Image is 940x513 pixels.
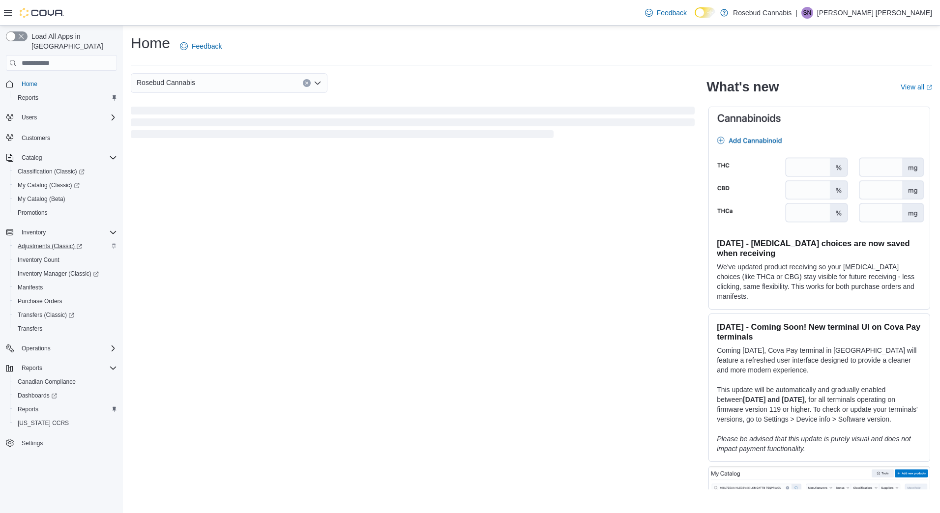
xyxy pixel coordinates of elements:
[18,342,55,354] button: Operations
[717,238,922,258] h3: [DATE] - [MEDICAL_DATA] choices are now saved when receiving
[14,92,42,104] a: Reports
[14,282,117,293] span: Manifests
[14,417,117,429] span: Washington CCRS
[18,297,62,305] span: Purchase Orders
[22,364,42,372] span: Reports
[14,92,117,104] span: Reports
[2,130,121,144] button: Customers
[303,79,311,87] button: Clear input
[18,78,41,90] a: Home
[14,390,117,401] span: Dashboards
[10,322,121,336] button: Transfers
[22,114,37,121] span: Users
[18,405,38,413] span: Reports
[18,437,117,449] span: Settings
[2,342,121,355] button: Operations
[14,323,117,335] span: Transfers
[817,7,932,19] p: [PERSON_NAME] [PERSON_NAME]
[18,112,41,123] button: Users
[10,294,121,308] button: Purchase Orders
[131,33,170,53] h1: Home
[18,392,57,399] span: Dashboards
[10,416,121,430] button: [US_STATE] CCRS
[717,262,922,301] p: We've updated product receiving so your [MEDICAL_DATA] choices (like THCa or CBG) stay visible fo...
[18,227,117,238] span: Inventory
[2,361,121,375] button: Reports
[22,154,42,162] span: Catalog
[18,209,48,217] span: Promotions
[2,111,121,124] button: Users
[14,282,47,293] a: Manifests
[733,7,792,19] p: Rosebud Cannabis
[18,419,69,427] span: [US_STATE] CCRS
[14,193,69,205] a: My Catalog (Beta)
[14,376,117,388] span: Canadian Compliance
[657,8,687,18] span: Feedback
[717,385,922,424] p: This update will be automatically and gradually enabled between , for all terminals operating on ...
[314,79,322,87] button: Open list of options
[10,91,121,105] button: Reports
[10,375,121,389] button: Canadian Compliance
[137,77,195,88] span: Rosebud Cannabis
[706,79,779,95] h2: What's new
[795,7,797,19] p: |
[10,308,121,322] a: Transfers (Classic)
[717,345,922,375] p: Coming [DATE], Cova Pay terminal in [GEOGRAPHIC_DATA] will feature a refreshed user interface des...
[10,239,121,253] a: Adjustments (Classic)
[18,152,117,164] span: Catalog
[18,242,82,250] span: Adjustments (Classic)
[14,309,78,321] a: Transfers (Classic)
[695,7,715,18] input: Dark Mode
[2,77,121,91] button: Home
[801,7,813,19] div: Salvatore Nicola Vescio
[14,309,117,321] span: Transfers (Classic)
[717,435,911,453] em: Please be advised that this update is purely visual and does not impact payment functionality.
[10,206,121,220] button: Promotions
[10,178,121,192] a: My Catalog (Classic)
[14,390,61,401] a: Dashboards
[18,437,47,449] a: Settings
[18,270,99,278] span: Inventory Manager (Classic)
[10,253,121,267] button: Inventory Count
[18,284,43,291] span: Manifests
[14,254,117,266] span: Inventory Count
[22,228,46,236] span: Inventory
[14,403,117,415] span: Reports
[641,3,691,23] a: Feedback
[14,295,66,307] a: Purchase Orders
[14,207,52,219] a: Promotions
[18,342,117,354] span: Operations
[14,268,117,280] span: Inventory Manager (Classic)
[18,362,46,374] button: Reports
[22,80,37,88] span: Home
[2,436,121,450] button: Settings
[192,41,222,51] span: Feedback
[14,268,103,280] a: Inventory Manager (Classic)
[20,8,64,18] img: Cova
[18,378,76,386] span: Canadian Compliance
[2,151,121,165] button: Catalog
[14,295,117,307] span: Purchase Orders
[18,94,38,102] span: Reports
[10,165,121,178] a: Classification (Classic)
[18,112,117,123] span: Users
[14,166,117,177] span: Classification (Classic)
[14,417,73,429] a: [US_STATE] CCRS
[926,85,932,90] svg: External link
[10,267,121,281] a: Inventory Manager (Classic)
[10,402,121,416] button: Reports
[22,344,51,352] span: Operations
[14,193,117,205] span: My Catalog (Beta)
[18,311,74,319] span: Transfers (Classic)
[717,322,922,342] h3: [DATE] - Coming Soon! New terminal UI on Cova Pay terminals
[22,439,43,447] span: Settings
[18,131,117,143] span: Customers
[14,207,117,219] span: Promotions
[743,396,804,403] strong: [DATE] and [DATE]
[6,73,117,476] nav: Complex example
[176,36,226,56] a: Feedback
[10,389,121,402] a: Dashboards
[803,7,811,19] span: SN
[18,152,46,164] button: Catalog
[18,362,117,374] span: Reports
